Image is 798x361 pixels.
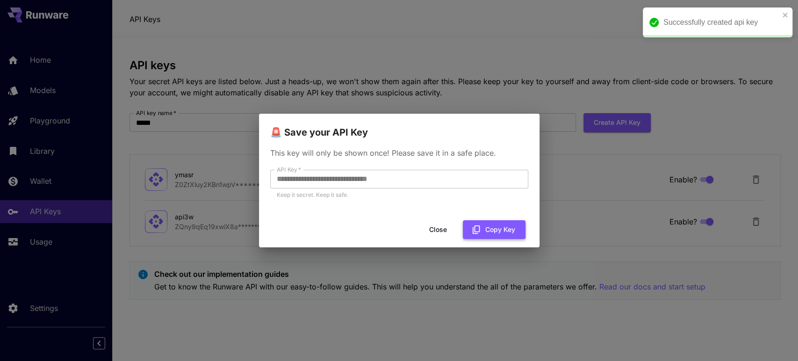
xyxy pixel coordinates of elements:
label: API Key [277,166,301,173]
button: Close [417,220,459,239]
button: Copy Key [463,220,525,239]
div: Successfully created api key [663,17,779,28]
button: close [782,11,789,19]
p: Keep it secret. Keep it safe. [277,190,522,200]
h2: 🚨 Save your API Key [259,114,539,140]
p: This key will only be shown once! Please save it in a safe place. [270,147,528,159]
